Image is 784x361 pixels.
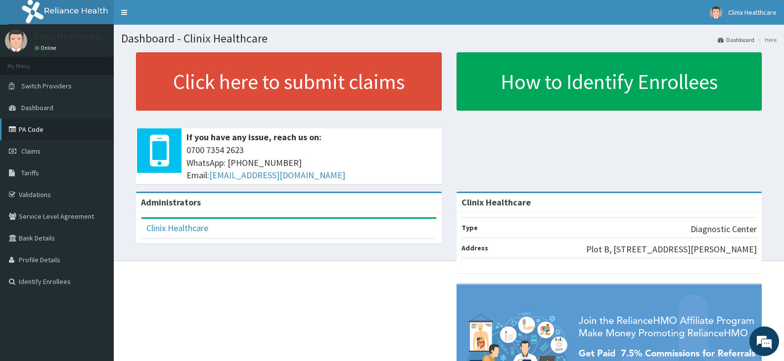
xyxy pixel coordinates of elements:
a: [EMAIL_ADDRESS][DOMAIN_NAME] [209,169,345,181]
h1: Dashboard - Clinix Healthcare [121,32,777,45]
span: Clinix Healthcare [728,8,777,17]
span: 0700 7354 2623 WhatsApp: [PHONE_NUMBER] Email: [186,144,437,182]
span: Dashboard [21,103,53,112]
p: Clinix Healthcare [35,32,101,41]
p: Diagnostic Center [691,223,757,236]
div: Minimize live chat window [162,5,186,29]
a: Dashboard [718,36,754,44]
span: We're online! [57,114,137,214]
img: User Image [5,30,27,52]
img: User Image [710,6,722,19]
p: Plot B, [STREET_ADDRESS][PERSON_NAME] [586,243,757,256]
textarea: Type your message and hit 'Enter' [5,249,188,283]
b: Type [461,223,478,232]
a: Click here to submit claims [136,52,442,111]
b: Address [461,243,488,252]
span: Switch Providers [21,81,72,90]
li: Here [755,36,777,44]
a: How to Identify Enrollees [457,52,762,111]
span: Tariffs [21,168,39,177]
b: Administrators [141,197,201,208]
strong: Clinix Healthcare [461,197,531,208]
b: If you have any issue, reach us on: [186,131,322,143]
span: Claims [21,147,41,156]
a: Online [35,44,58,51]
div: Chat with us now [51,55,166,68]
a: Clinix Healthcare [146,222,208,234]
img: d_794563401_company_1708531726252_794563401 [18,49,40,74]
